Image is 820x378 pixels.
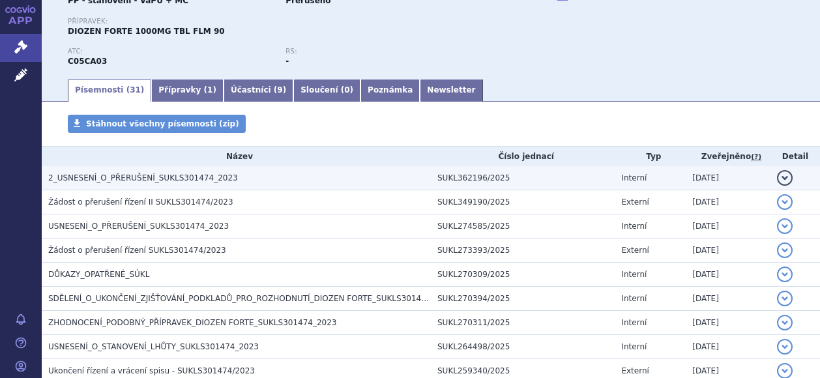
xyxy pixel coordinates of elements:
span: Interní [621,318,647,327]
span: Interní [621,222,647,231]
span: Interní [621,270,647,279]
button: detail [777,242,793,258]
td: SUKL362196/2025 [431,166,615,190]
span: ZHODNOCENÍ_PODOBNÝ_PŘÍPRAVEK_DIOZEN FORTE_SUKLS301474_2023 [48,318,337,327]
td: SUKL270309/2025 [431,263,615,287]
span: Externí [621,197,649,207]
span: 9 [277,85,282,94]
td: SUKL270311/2025 [431,311,615,335]
th: Název [42,147,431,166]
a: Sloučení (0) [293,80,360,102]
a: Newsletter [420,80,482,102]
td: [DATE] [686,335,770,359]
span: Žádost o přerušení řízení II SUKLS301474/2023 [48,197,233,207]
th: Typ [615,147,686,166]
td: [DATE] [686,190,770,214]
span: Stáhnout všechny písemnosti (zip) [86,119,239,128]
span: 2_USNESENÍ_O_PŘERUŠENÍ_SUKLS301474_2023 [48,173,238,182]
td: [DATE] [686,263,770,287]
span: Externí [621,366,649,375]
td: SUKL273393/2025 [431,239,615,263]
td: [DATE] [686,287,770,311]
button: detail [777,291,793,306]
td: SUKL349190/2025 [431,190,615,214]
th: Zveřejněno [686,147,770,166]
span: Interní [621,342,647,351]
strong: DIOSMIN [68,57,107,66]
button: detail [777,170,793,186]
span: Ukončení řízení a vrácení spisu - SUKLS301474/2023 [48,366,255,375]
span: Žádost o přerušení řízení SUKLS301474/2023 [48,246,226,255]
span: 1 [207,85,212,94]
span: DIOZEN FORTE 1000MG TBL FLM 90 [68,27,225,36]
span: Interní [621,173,647,182]
a: Přípravky (1) [151,80,224,102]
a: Poznámka [360,80,420,102]
span: 0 [344,85,349,94]
p: Přípravek: [68,18,503,25]
button: detail [777,339,793,355]
span: USNESENÍ_O_PŘERUŠENÍ_SUKLS301474_2023 [48,222,229,231]
td: SUKL270394/2025 [431,287,615,311]
span: SDĚLENÍ_O_UKONČENÍ_ZJIŠŤOVÁNÍ_PODKLADŮ_PRO_ROZHODNUTÍ_DIOZEN FORTE_SUKLS301474_2023 [48,294,455,303]
button: detail [777,315,793,330]
p: ATC: [68,48,272,55]
a: Stáhnout všechny písemnosti (zip) [68,115,246,133]
a: Účastníci (9) [224,80,293,102]
abbr: (?) [751,153,761,162]
a: Písemnosti (31) [68,80,151,102]
strong: - [286,57,289,66]
th: Detail [770,147,820,166]
span: DŮKAZY_OPATŘENÉ_SÚKL [48,270,149,279]
button: detail [777,267,793,282]
span: Externí [621,246,649,255]
button: detail [777,194,793,210]
td: [DATE] [686,239,770,263]
th: Číslo jednací [431,147,615,166]
td: [DATE] [686,214,770,239]
span: USNESENÍ_O_STANOVENÍ_LHŮTY_SUKLS301474_2023 [48,342,259,351]
button: detail [777,218,793,234]
span: 31 [130,85,141,94]
span: Interní [621,294,647,303]
td: [DATE] [686,311,770,335]
p: RS: [286,48,490,55]
td: SUKL274585/2025 [431,214,615,239]
td: [DATE] [686,166,770,190]
td: SUKL264498/2025 [431,335,615,359]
